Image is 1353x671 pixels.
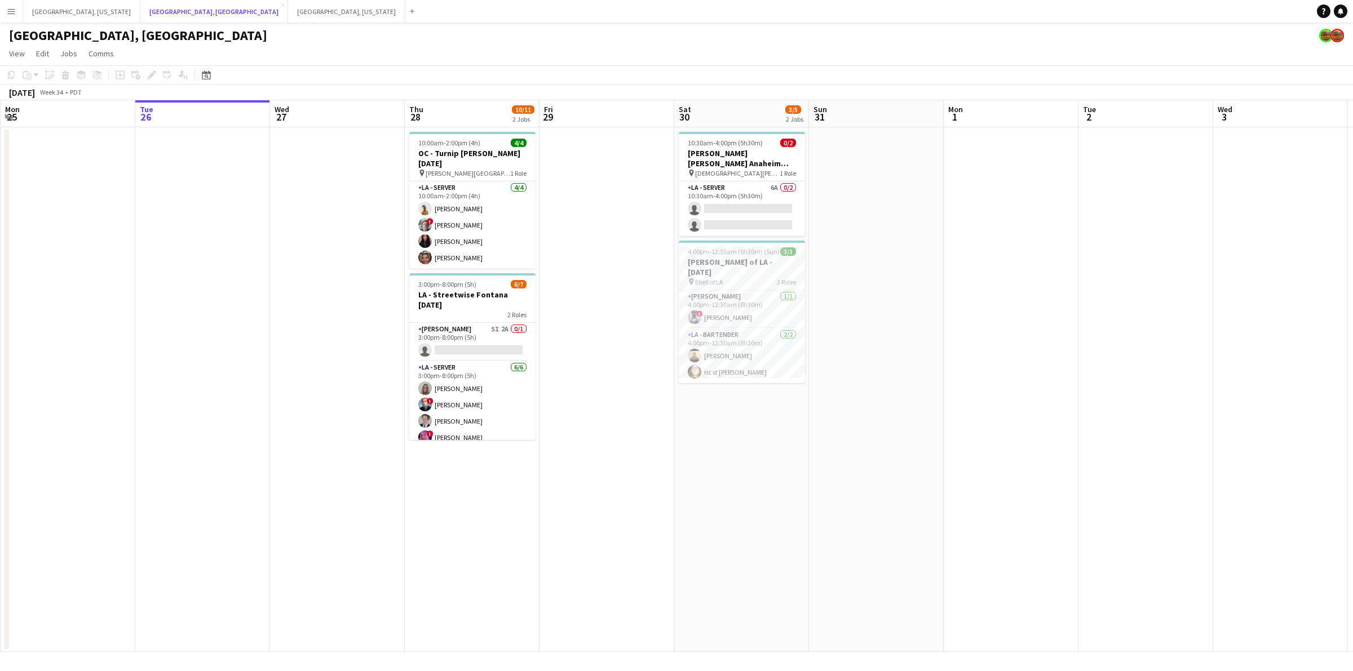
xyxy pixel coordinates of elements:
[677,110,691,123] span: 30
[32,46,54,61] a: Edit
[426,169,510,177] span: [PERSON_NAME][GEOGRAPHIC_DATA]
[60,48,77,59] span: Jobs
[780,169,796,177] span: 1 Role
[780,139,796,147] span: 0/2
[813,104,827,114] span: Sun
[409,181,536,269] app-card-role: LA - Server4/410:00am-2:00pm (4h)[PERSON_NAME]![PERSON_NAME][PERSON_NAME][PERSON_NAME]
[947,110,963,123] span: 1
[1081,110,1096,123] span: 2
[5,46,29,61] a: View
[409,104,423,114] span: Thu
[1216,110,1232,123] span: 3
[273,110,289,123] span: 27
[679,290,805,328] app-card-role: [PERSON_NAME]1/14:00pm-12:30am (8h30m)![PERSON_NAME]
[89,48,114,59] span: Comms
[812,110,827,123] span: 31
[427,218,434,225] span: !
[679,241,805,383] app-job-card: 4:00pm-12:30am (8h30m) (Sun)3/3[PERSON_NAME] of LA - [DATE] Ebell of LA2 Roles[PERSON_NAME]1/14:0...
[542,110,553,123] span: 29
[56,46,82,61] a: Jobs
[679,328,805,383] app-card-role: LA - Bartender2/24:00pm-12:30am (8h30m)[PERSON_NAME]ric st [PERSON_NAME]
[408,110,423,123] span: 28
[507,310,527,319] span: 2 Roles
[688,139,763,147] span: 10:30am-4:00pm (5h30m)
[777,278,796,286] span: 2 Roles
[679,104,691,114] span: Sat
[511,280,527,288] span: 6/7
[140,1,288,23] button: [GEOGRAPHIC_DATA], [GEOGRAPHIC_DATA]
[409,132,536,269] app-job-card: 10:00am-2:00pm (4h)4/4OC - Turnip [PERSON_NAME] [DATE] [PERSON_NAME][GEOGRAPHIC_DATA]1 RoleLA - S...
[70,88,82,96] div: PDT
[695,278,723,286] span: Ebell of LA
[409,273,536,440] app-job-card: 3:00pm-8:00pm (5h)6/7LA - Streetwise Fontana [DATE]2 Roles[PERSON_NAME]5I2A0/13:00pm-8:00pm (5h) ...
[948,104,963,114] span: Mon
[140,104,153,114] span: Tue
[23,1,140,23] button: [GEOGRAPHIC_DATA], [US_STATE]
[409,361,536,481] app-card-role: LA - Server6/63:00pm-8:00pm (5h)[PERSON_NAME]![PERSON_NAME][PERSON_NAME]![PERSON_NAME]
[544,104,553,114] span: Fri
[427,398,434,405] span: !
[409,148,536,168] h3: OC - Turnip [PERSON_NAME] [DATE]
[679,181,805,236] app-card-role: LA - Server6A0/210:30am-4:00pm (5h30m)
[695,169,780,177] span: [DEMOGRAPHIC_DATA][PERSON_NAME]
[1083,104,1096,114] span: Tue
[696,310,703,317] span: !
[511,139,527,147] span: 4/4
[138,110,153,123] span: 26
[5,104,20,114] span: Mon
[3,110,20,123] span: 25
[786,115,803,123] div: 2 Jobs
[275,104,289,114] span: Wed
[512,105,534,114] span: 10/11
[409,323,536,361] app-card-role: [PERSON_NAME]5I2A0/13:00pm-8:00pm (5h)
[288,1,405,23] button: [GEOGRAPHIC_DATA], [US_STATE]
[409,290,536,310] h3: LA - Streetwise Fontana [DATE]
[36,48,49,59] span: Edit
[510,169,527,177] span: 1 Role
[780,247,796,256] span: 3/3
[679,132,805,236] app-job-card: 10:30am-4:00pm (5h30m)0/2[PERSON_NAME] [PERSON_NAME] Anaheim [DATE] [DEMOGRAPHIC_DATA][PERSON_NAM...
[9,87,35,98] div: [DATE]
[37,88,65,96] span: Week 34
[512,115,534,123] div: 2 Jobs
[679,257,805,277] h3: [PERSON_NAME] of LA - [DATE]
[688,247,780,256] span: 4:00pm-12:30am (8h30m) (Sun)
[9,48,25,59] span: View
[679,148,805,168] h3: [PERSON_NAME] [PERSON_NAME] Anaheim [DATE]
[1330,29,1344,42] app-user-avatar: Rollin Hero
[84,46,118,61] a: Comms
[427,430,434,437] span: !
[1218,104,1232,114] span: Wed
[9,27,267,44] h1: [GEOGRAPHIC_DATA], [GEOGRAPHIC_DATA]
[418,280,476,288] span: 3:00pm-8:00pm (5h)
[785,105,801,114] span: 3/5
[418,139,480,147] span: 10:00am-2:00pm (4h)
[1319,29,1333,42] app-user-avatar: Rollin Hero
